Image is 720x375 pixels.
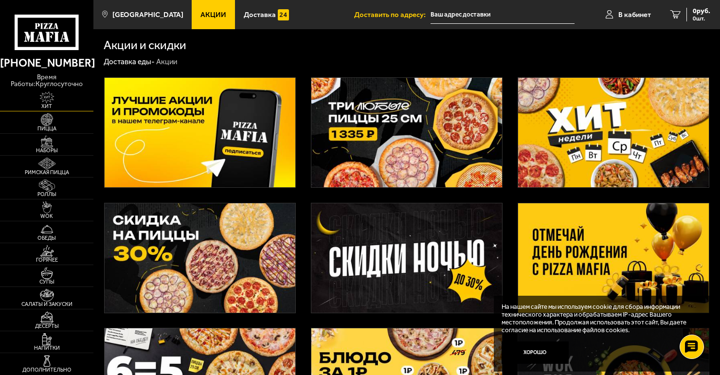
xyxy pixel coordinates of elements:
span: 0 руб. [693,8,710,15]
h1: Акции и скидки [104,39,186,52]
span: 0 шт. [693,16,710,21]
span: В кабинет [618,11,651,18]
span: Доставка [244,11,276,18]
input: Ваш адрес доставки [431,6,575,24]
span: [GEOGRAPHIC_DATA] [112,11,183,18]
div: Акции [156,57,177,67]
button: Хорошо [502,341,569,364]
p: На нашем сайте мы используем cookie для сбора информации технического характера и обрабатываем IP... [502,303,697,334]
span: Доставить по адресу: [354,11,431,18]
img: 15daf4d41897b9f0e9f617042186c801.svg [278,9,289,20]
span: Акции [200,11,226,18]
a: Доставка еды- [104,57,155,66]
